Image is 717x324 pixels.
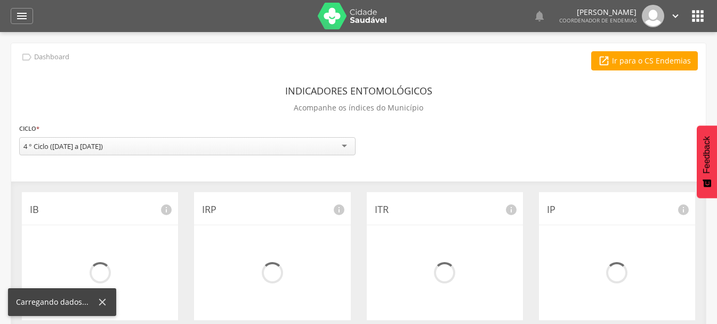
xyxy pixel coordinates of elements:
header: Indicadores Entomológicos [285,81,432,100]
p: ITR [375,203,515,217]
a: Ir para o CS Endemias [591,51,698,70]
i: info [160,203,173,216]
p: Dashboard [34,53,69,61]
i:  [689,7,706,25]
p: IRP [202,203,342,217]
p: IB [30,203,170,217]
i:  [21,51,33,63]
a:  [533,5,546,27]
i:  [598,55,610,67]
i: info [677,203,690,216]
i:  [15,10,28,22]
i: info [505,203,518,216]
p: IP [547,203,687,217]
button: Feedback - Mostrar pesquisa [697,125,717,198]
i:  [670,10,681,22]
i: info [333,203,345,216]
span: Coordenador de Endemias [559,17,637,24]
div: 4 ° Ciclo ([DATE] a [DATE]) [23,141,103,151]
i:  [533,10,546,22]
a:  [11,8,33,24]
span: Feedback [702,136,712,173]
a:  [670,5,681,27]
p: Acompanhe os índices do Município [294,100,423,115]
div: Carregando dados... [16,297,96,307]
label: Ciclo [19,123,39,135]
p: [PERSON_NAME] [559,9,637,16]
